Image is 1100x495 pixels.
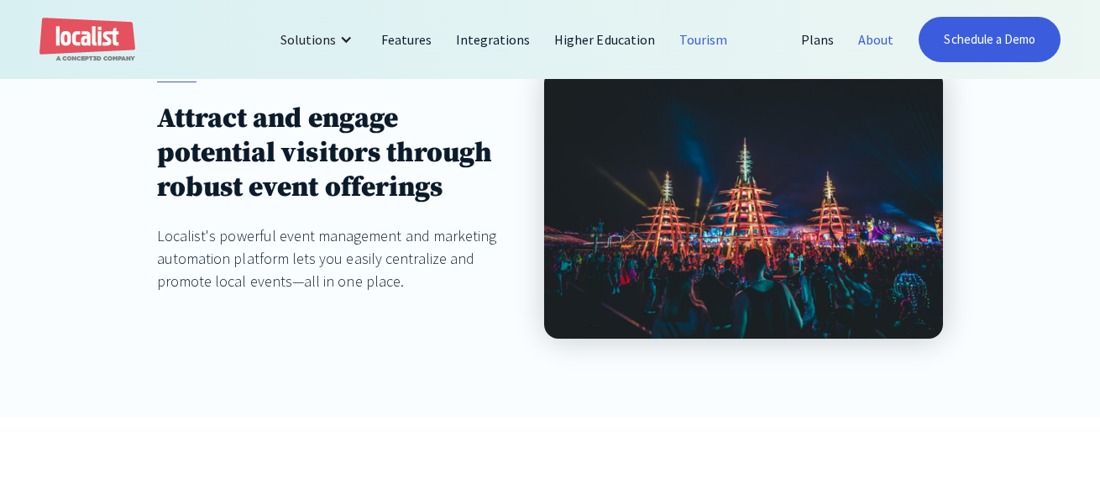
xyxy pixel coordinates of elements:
[280,29,336,50] div: Solutions
[444,19,542,60] a: Integrations
[369,19,444,60] a: Features
[668,19,740,60] a: Tourism
[268,19,369,60] div: Solutions
[919,17,1061,62] a: Schedule a Demo
[157,224,511,292] div: Localist's powerful event management and marketing automation platform lets you easily centralize...
[846,19,906,60] a: About
[39,18,135,62] a: home
[789,19,846,60] a: Plans
[157,102,511,205] h1: Attract and engage potential visitors through robust event offerings
[542,19,668,60] a: Higher Education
